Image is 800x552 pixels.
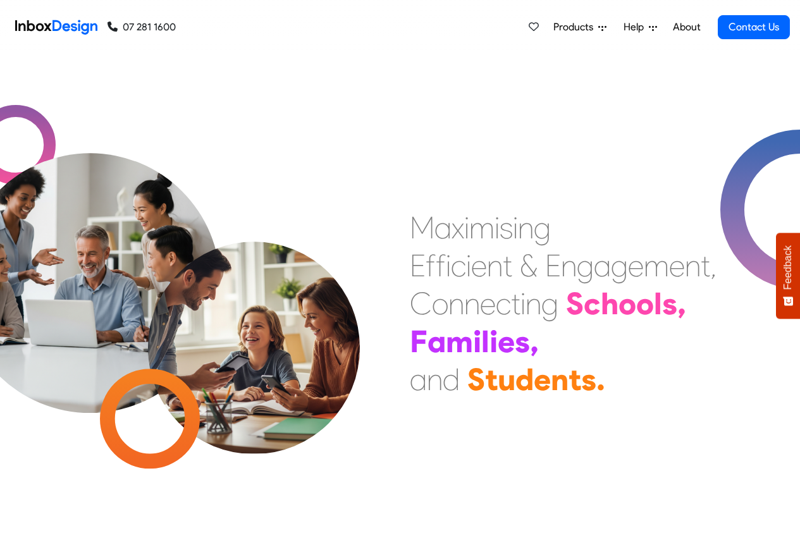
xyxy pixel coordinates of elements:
div: t [485,360,498,398]
div: e [628,247,644,285]
div: m [446,322,473,360]
div: i [495,209,500,247]
a: 07 281 1600 [108,20,176,35]
div: c [584,285,601,322]
div: & [520,247,538,285]
div: n [561,247,577,285]
div: h [601,285,618,322]
div: a [428,322,446,360]
div: S [467,360,485,398]
div: i [446,247,451,285]
div: M [410,209,434,247]
div: f [436,247,446,285]
div: i [466,247,471,285]
div: n [526,285,541,322]
div: o [636,285,654,322]
div: x [452,209,464,247]
div: t [503,247,512,285]
div: c [451,247,466,285]
div: Maximising Efficient & Engagement, Connecting Schools, Families, and Students. [410,209,717,398]
div: i [513,209,518,247]
div: g [577,247,594,285]
div: t [569,360,581,398]
div: i [473,322,481,360]
div: , [530,322,539,360]
div: F [410,322,428,360]
div: d [443,360,460,398]
span: Products [553,20,598,35]
div: n [551,360,569,398]
div: m [469,209,495,247]
div: o [432,285,448,322]
div: u [498,360,515,398]
div: n [487,247,503,285]
div: e [498,322,515,360]
a: Help [618,15,662,40]
div: l [481,322,489,360]
a: About [669,15,704,40]
div: a [594,247,611,285]
div: d [515,360,534,398]
div: s [500,209,513,247]
div: a [410,360,427,398]
div: s [662,285,677,322]
div: g [541,285,558,322]
div: n [518,209,534,247]
div: e [534,360,551,398]
div: e [471,247,487,285]
div: c [496,285,511,322]
div: n [464,285,480,322]
div: t [701,247,710,285]
div: E [410,247,426,285]
a: Contact Us [718,15,790,39]
div: g [534,209,551,247]
div: n [685,247,701,285]
div: . [596,360,605,398]
div: a [434,209,452,247]
div: E [545,247,561,285]
div: i [520,285,526,322]
div: l [654,285,662,322]
span: Help [624,20,649,35]
div: , [677,285,686,322]
a: Products [548,15,612,40]
div: g [611,247,628,285]
div: n [427,360,443,398]
button: Feedback - Show survey [776,233,800,319]
div: m [644,247,669,285]
div: i [464,209,469,247]
span: Feedback [782,245,794,290]
img: parents_with_child.png [121,189,386,454]
div: t [511,285,520,322]
div: f [426,247,436,285]
div: o [618,285,636,322]
div: s [515,322,530,360]
div: i [489,322,498,360]
div: n [448,285,464,322]
div: S [566,285,584,322]
div: e [669,247,685,285]
div: s [581,360,596,398]
div: C [410,285,432,322]
div: e [480,285,496,322]
div: , [710,247,717,285]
